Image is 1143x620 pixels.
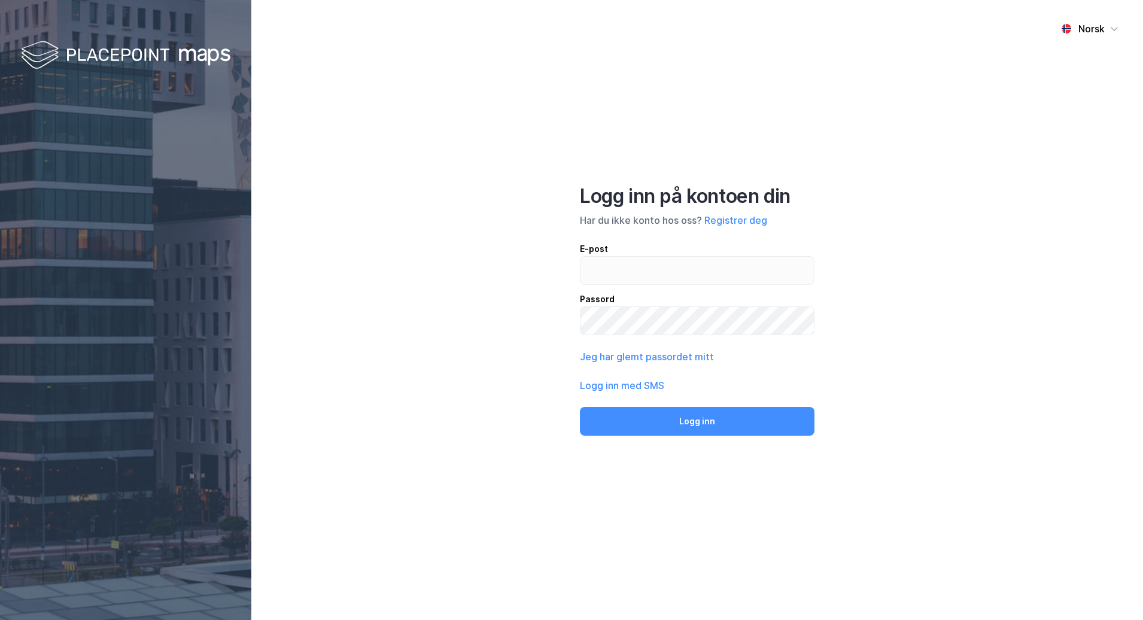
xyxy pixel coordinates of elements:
[1078,22,1105,36] div: Norsk
[580,184,814,208] div: Logg inn på kontoen din
[580,242,814,256] div: E-post
[580,378,664,393] button: Logg inn med SMS
[580,349,714,364] button: Jeg har glemt passordet mitt
[704,213,767,227] button: Registrer deg
[580,213,814,227] div: Har du ikke konto hos oss?
[580,292,814,306] div: Passord
[21,38,230,74] img: logo-white.f07954bde2210d2a523dddb988cd2aa7.svg
[580,407,814,436] button: Logg inn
